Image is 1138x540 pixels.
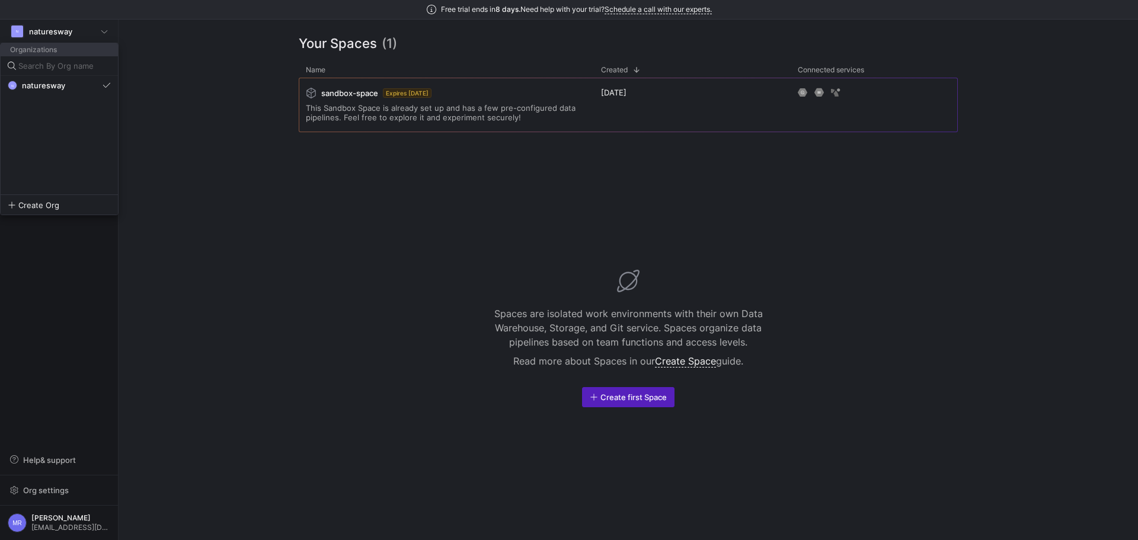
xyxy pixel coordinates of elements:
span: Organizations [1,43,118,56]
input: Search By Org name [18,61,111,71]
div: N [8,81,17,90]
a: Create Org [1,196,118,215]
button: Nnaturesway [8,81,111,90]
span: naturesway [22,81,65,90]
span: Create Org [18,200,59,210]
